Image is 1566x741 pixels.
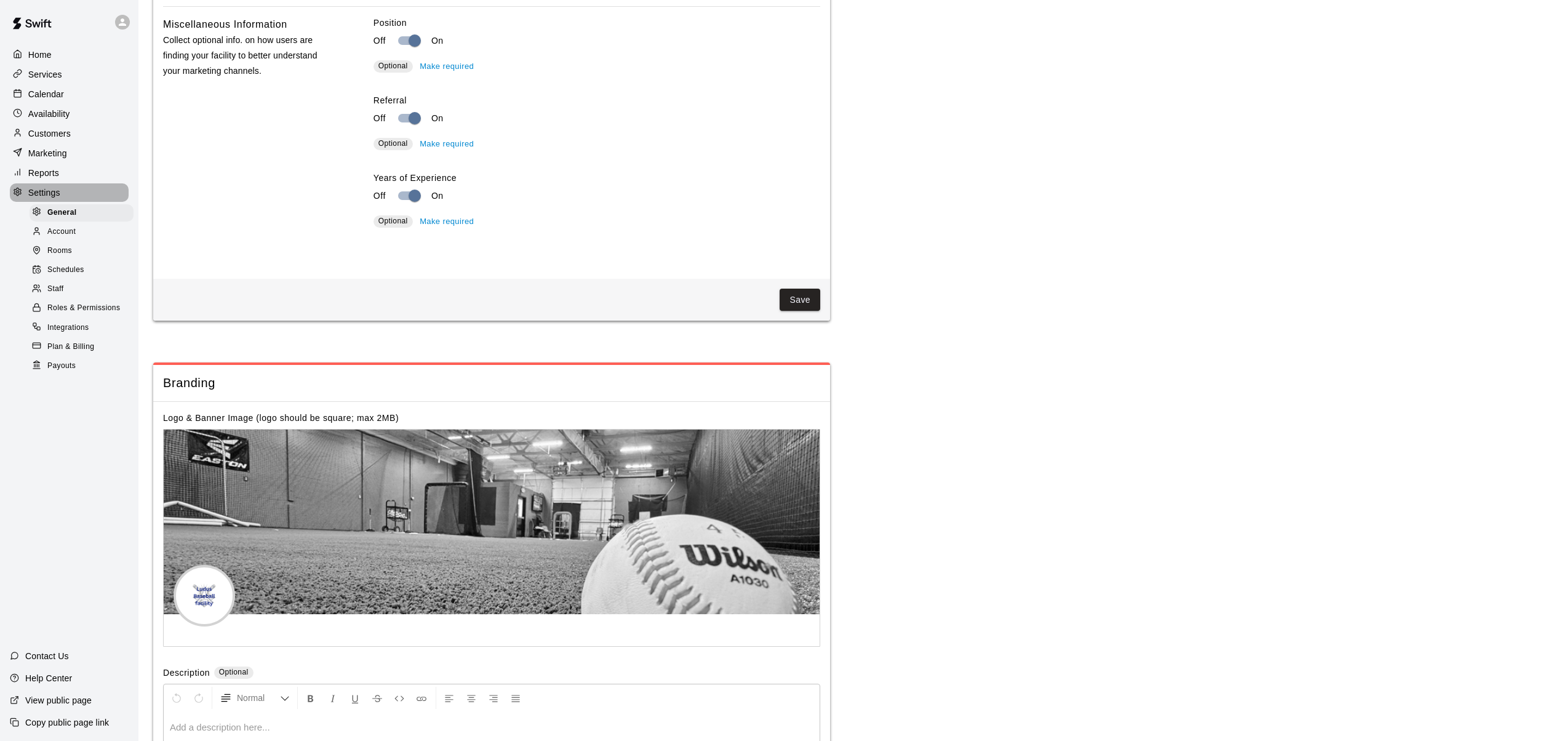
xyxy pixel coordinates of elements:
[30,222,138,241] a: Account
[431,34,444,47] p: On
[374,34,386,47] p: Off
[166,687,187,709] button: Undo
[47,264,84,276] span: Schedules
[378,62,408,70] span: Optional
[47,322,89,334] span: Integrations
[163,17,287,33] h6: Miscellaneous Information
[439,687,460,709] button: Left Align
[163,33,334,79] p: Collect optional info. on how users are finding your facility to better understand your marketing...
[10,183,129,202] a: Settings
[47,341,94,353] span: Plan & Billing
[431,112,444,125] p: On
[30,262,134,279] div: Schedules
[28,147,67,159] p: Marketing
[47,283,63,295] span: Staff
[219,668,249,676] span: Optional
[10,124,129,143] a: Customers
[30,300,134,317] div: Roles & Permissions
[10,144,129,162] a: Marketing
[300,687,321,709] button: Format Bold
[25,672,72,684] p: Help Center
[30,299,138,318] a: Roles & Permissions
[30,261,138,280] a: Schedules
[30,203,138,222] a: General
[28,186,60,199] p: Settings
[374,94,820,106] label: Referral
[505,687,526,709] button: Justify Align
[374,17,820,29] label: Position
[163,667,210,681] label: Description
[47,207,77,219] span: General
[411,687,432,709] button: Insert Link
[28,127,71,140] p: Customers
[28,68,62,81] p: Services
[30,242,138,261] a: Rooms
[47,360,76,372] span: Payouts
[483,687,504,709] button: Right Align
[30,358,134,375] div: Payouts
[389,687,410,709] button: Insert Code
[30,338,134,356] div: Plan & Billing
[461,687,482,709] button: Center Align
[28,49,52,61] p: Home
[10,105,129,123] a: Availability
[215,687,295,709] button: Formatting Options
[378,139,408,148] span: Optional
[188,687,209,709] button: Redo
[47,302,120,314] span: Roles & Permissions
[322,687,343,709] button: Format Italics
[30,319,134,337] div: Integrations
[30,356,138,375] a: Payouts
[237,692,280,704] span: Normal
[345,687,366,709] button: Format Underline
[30,280,138,299] a: Staff
[30,281,134,298] div: Staff
[28,88,64,100] p: Calendar
[431,190,444,202] p: On
[25,694,92,707] p: View public page
[417,135,477,154] button: Make required
[417,212,477,231] button: Make required
[417,57,477,76] button: Make required
[28,108,70,120] p: Availability
[47,226,76,238] span: Account
[10,85,129,103] a: Calendar
[10,164,129,182] a: Reports
[30,242,134,260] div: Rooms
[780,289,820,311] button: Save
[25,650,69,662] p: Contact Us
[28,167,59,179] p: Reports
[374,112,386,125] p: Off
[374,172,820,184] label: Years of Experience
[47,245,72,257] span: Rooms
[374,190,386,202] p: Off
[378,217,408,225] span: Optional
[10,46,129,64] a: Home
[367,687,388,709] button: Format Strikethrough
[25,716,109,729] p: Copy public page link
[163,375,820,391] span: Branding
[30,223,134,241] div: Account
[10,65,129,84] a: Services
[30,204,134,222] div: General
[30,318,138,337] a: Integrations
[30,337,138,356] a: Plan & Billing
[163,413,399,423] label: Logo & Banner Image (logo should be square; max 2MB)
